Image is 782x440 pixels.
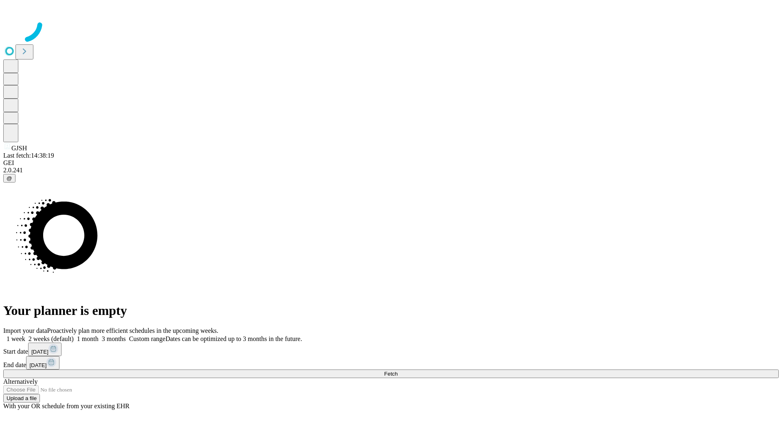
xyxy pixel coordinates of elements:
[3,174,15,183] button: @
[3,378,37,385] span: Alternatively
[3,343,779,356] div: Start date
[3,394,40,403] button: Upload a file
[26,356,59,370] button: [DATE]
[3,327,47,334] span: Import your data
[165,335,302,342] span: Dates can be optimized up to 3 months in the future.
[3,167,779,174] div: 2.0.241
[7,335,25,342] span: 1 week
[384,371,398,377] span: Fetch
[3,403,130,409] span: With your OR schedule from your existing EHR
[3,152,54,159] span: Last fetch: 14:38:19
[47,327,218,334] span: Proactively plan more efficient schedules in the upcoming weeks.
[31,349,48,355] span: [DATE]
[129,335,165,342] span: Custom range
[102,335,126,342] span: 3 months
[29,335,74,342] span: 2 weeks (default)
[7,175,12,181] span: @
[3,370,779,378] button: Fetch
[11,145,27,152] span: GJSH
[28,343,62,356] button: [DATE]
[77,335,99,342] span: 1 month
[3,159,779,167] div: GEI
[3,356,779,370] div: End date
[3,303,779,318] h1: Your planner is empty
[29,362,46,368] span: [DATE]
